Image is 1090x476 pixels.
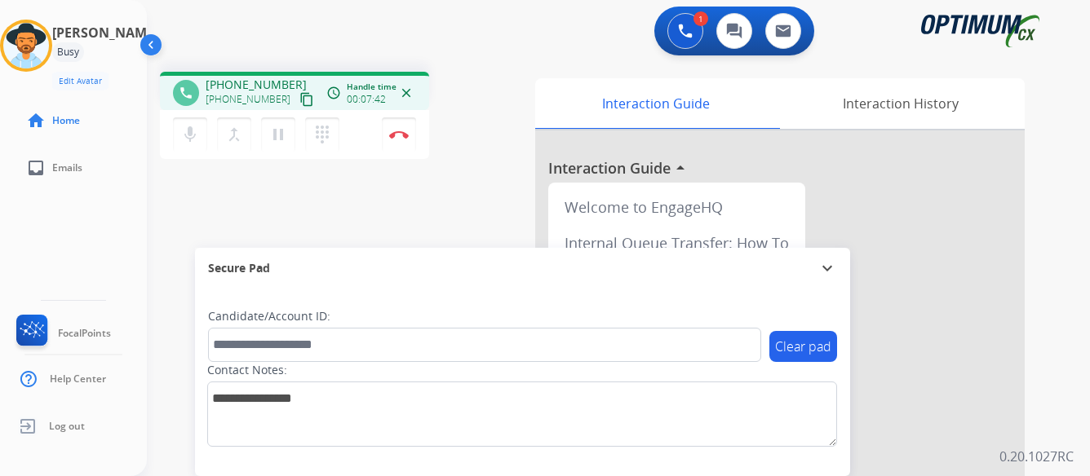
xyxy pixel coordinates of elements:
[555,189,799,225] div: Welcome to EngageHQ
[776,78,1025,129] div: Interaction History
[769,331,837,362] button: Clear pad
[312,125,332,144] mat-icon: dialpad
[52,42,84,62] div: Busy
[52,161,82,174] span: Emails
[49,420,85,433] span: Log out
[999,447,1074,466] p: 0.20.1027RC
[208,308,330,324] label: Candidate/Account ID:
[347,93,386,106] span: 00:07:42
[206,77,307,93] span: [PHONE_NUMBER]
[347,81,397,93] span: Handle time
[817,258,837,278] mat-icon: expand_more
[26,158,46,178] mat-icon: inbox
[52,114,80,127] span: Home
[13,315,111,352] a: FocalPoints
[268,125,288,144] mat-icon: pause
[224,125,244,144] mat-icon: merge_type
[326,86,341,100] mat-icon: access_time
[58,327,111,340] span: FocalPoints
[535,78,776,129] div: Interaction Guide
[52,23,158,42] h3: [PERSON_NAME]
[207,362,287,378] label: Contact Notes:
[206,93,290,106] span: [PHONE_NUMBER]
[180,125,200,144] mat-icon: mic
[179,86,193,100] mat-icon: phone
[3,23,49,68] img: avatar
[389,130,409,139] img: control
[693,11,708,26] div: 1
[50,372,106,386] span: Help Center
[299,92,314,107] mat-icon: content_copy
[399,86,414,100] mat-icon: close
[555,225,799,261] div: Internal Queue Transfer: How To
[208,260,270,276] span: Secure Pad
[52,72,109,90] button: Edit Avatar
[26,111,46,130] mat-icon: home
